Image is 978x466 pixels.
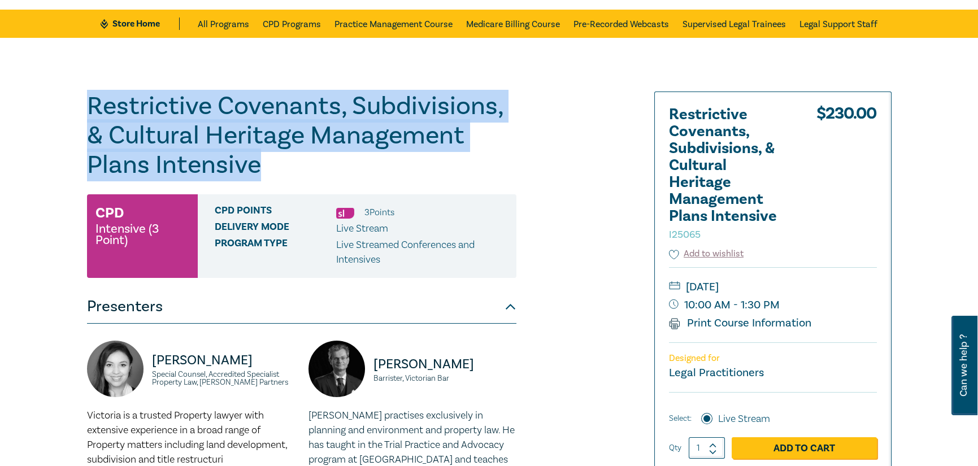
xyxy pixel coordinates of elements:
small: Legal Practitioners [669,365,764,380]
p: [PERSON_NAME] [152,351,295,369]
input: 1 [689,437,725,459]
label: Qty [669,442,681,454]
label: Live Stream [718,412,770,426]
li: 3 Point s [364,205,394,220]
div: $ 230.00 [816,106,877,247]
small: Intensive (3 Point) [95,223,189,246]
h3: CPD [95,203,124,223]
span: CPD Points [215,205,336,220]
p: Live Streamed Conferences and Intensives [336,238,508,267]
h2: Restrictive Covenants, Subdivisions, & Cultural Heritage Management Plans Intensive [669,106,793,242]
h1: Restrictive Covenants, Subdivisions, & Cultural Heritage Management Plans Intensive [87,92,516,180]
img: https://s3.ap-southeast-2.amazonaws.com/leo-cussen-store-production-content/Contacts/Victoria%20A... [87,341,144,397]
a: Supervised Legal Trainees [683,10,786,38]
a: Pre-Recorded Webcasts [573,10,669,38]
span: Select: [669,412,692,425]
img: Substantive Law [336,208,354,219]
small: 10:00 AM - 1:30 PM [669,296,877,314]
a: Print Course Information [669,316,812,330]
span: Delivery Mode [215,221,336,236]
small: [DATE] [669,278,877,296]
a: Legal Support Staff [799,10,877,38]
p: [PERSON_NAME] [373,355,516,373]
a: Add to Cart [732,437,877,459]
a: All Programs [198,10,249,38]
button: Presenters [87,290,516,324]
a: Store Home [101,18,179,30]
a: Medicare Billing Course [466,10,560,38]
button: Add to wishlist [669,247,744,260]
small: Barrister, Victorian Bar [373,374,516,382]
span: Can we help ? [958,323,969,408]
small: Special Counsel, Accredited Specialist Property Law, [PERSON_NAME] Partners [152,371,295,386]
small: I25065 [669,228,701,241]
a: CPD Programs [263,10,321,38]
span: Live Stream [336,222,388,235]
a: Practice Management Course [334,10,453,38]
img: https://s3.ap-southeast-2.amazonaws.com/leo-cussen-store-production-content/Contacts/Matthew%20To... [308,341,365,397]
span: Program type [215,238,336,267]
span: Victoria is a trusted Property lawyer with extensive experience in a broad range of Property matt... [87,409,287,466]
p: Designed for [669,353,877,364]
